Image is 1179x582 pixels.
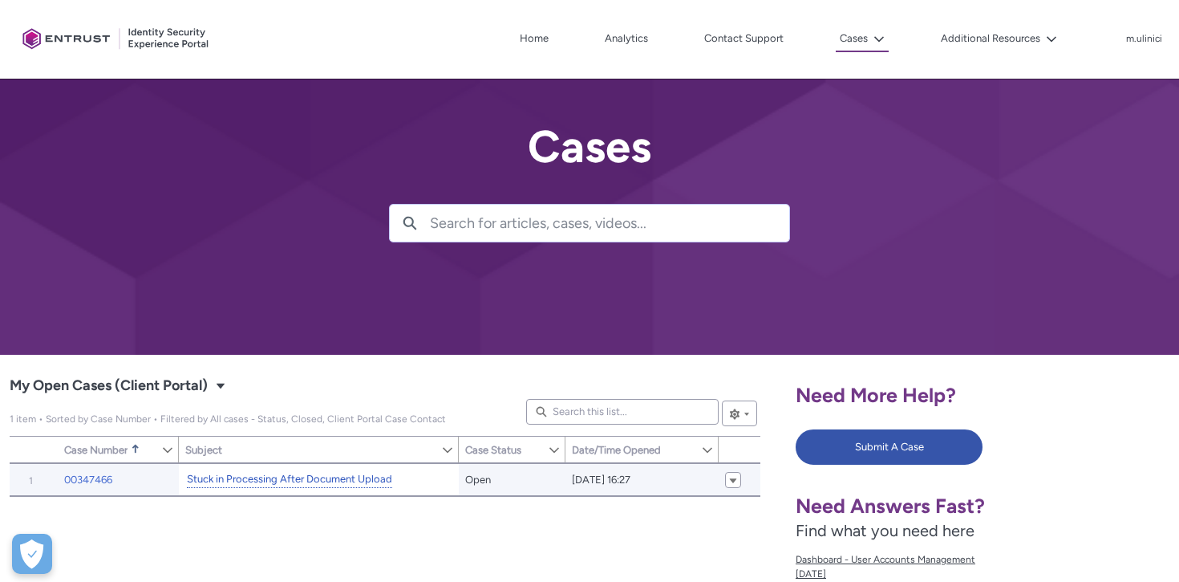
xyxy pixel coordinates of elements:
[179,437,441,462] a: Subject
[64,472,112,488] a: 00347466
[601,26,652,51] a: Analytics, opens in new tab
[836,26,889,52] button: Cases
[722,401,757,426] button: List View Controls
[796,429,982,465] button: Submit A Case
[465,472,491,488] span: Open
[700,26,788,51] a: Contact Support
[796,494,1057,519] h1: Need Answers Fast?
[459,437,548,462] a: Case Status
[12,534,52,574] button: Open Preferences
[58,437,161,462] a: Case Number
[211,376,230,395] button: Select a List View: Cases
[430,205,789,242] input: Search for articles, cases, videos...
[10,413,446,425] span: My Open Cases (Client Portal)
[64,444,128,456] span: Case Number
[390,205,430,242] button: Search
[937,26,1061,51] button: Additional Resources
[1125,30,1163,46] button: User Profile m.ulinici
[12,534,52,574] div: Cookie Preferences
[10,373,208,399] span: My Open Cases (Client Portal)
[565,437,701,462] a: Date/Time Opened
[796,383,956,407] span: Need More Help?
[796,552,1057,567] span: Dashboard - User Accounts Management
[796,568,826,580] lightning-formatted-date-time: [DATE]
[1126,34,1162,45] p: m.ulinici
[187,471,392,488] a: Stuck in Processing After Document Upload
[572,472,630,488] span: [DATE] 16:27
[526,399,719,425] input: Search this list...
[389,122,790,172] h2: Cases
[10,463,760,497] table: My Open Cases (Client Portal)
[516,26,553,51] a: Home
[796,521,974,540] span: Find what you need here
